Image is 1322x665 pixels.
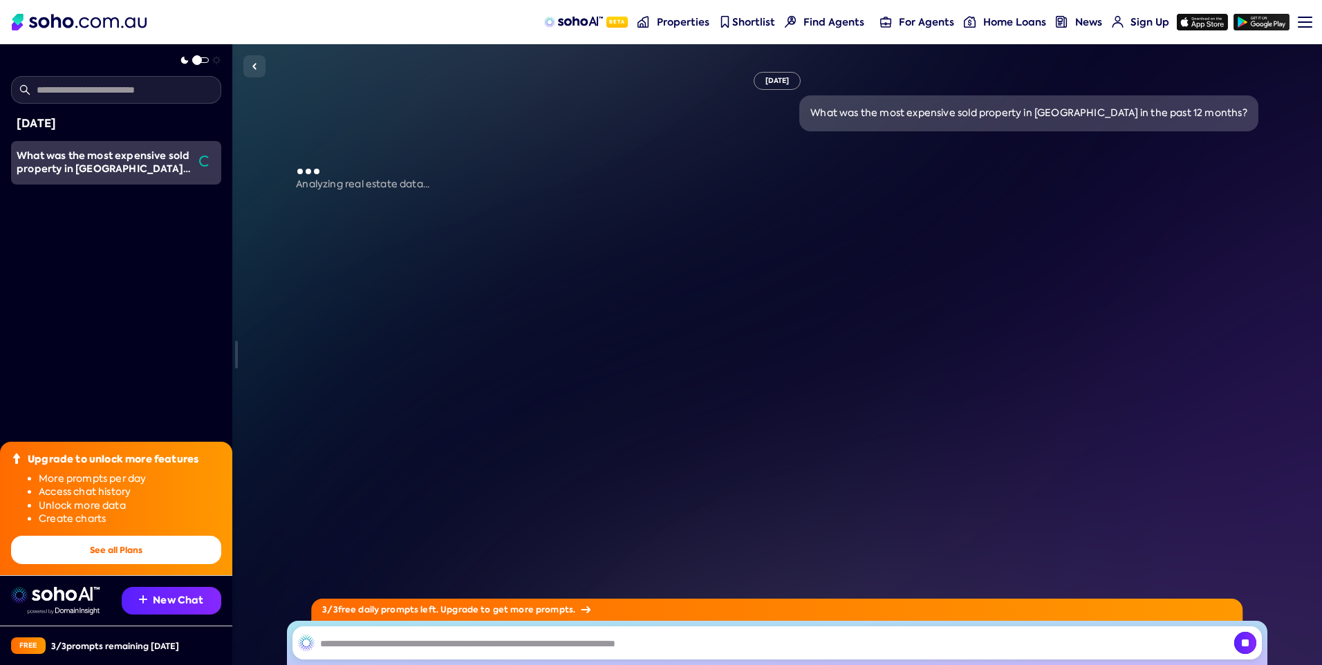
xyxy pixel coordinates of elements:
[899,15,954,29] span: For Agents
[51,640,179,652] div: 3 / 3 prompts remaining [DATE]
[983,15,1046,29] span: Home Loans
[1112,16,1124,28] img: for-agents-nav icon
[39,499,221,513] li: Unlock more data
[311,599,1242,621] div: 3 / 3 free daily prompts left. Upgrade to get more prompts.
[296,178,1258,191] p: Analyzing real estate data...
[606,17,628,28] span: Beta
[39,485,221,499] li: Access chat history
[11,141,191,185] a: What was the most expensive sold property in [GEOGRAPHIC_DATA] in the past 12 months?
[544,17,603,28] img: sohoAI logo
[880,16,892,28] img: for-agents-nav icon
[810,106,1247,120] div: What was the most expensive sold property in [GEOGRAPHIC_DATA] in the past 12 months?
[298,635,315,651] img: SohoAI logo black
[28,453,198,467] div: Upgrade to unlock more features
[581,606,590,613] img: Arrow icon
[17,115,216,133] div: [DATE]
[1130,15,1169,29] span: Sign Up
[39,512,221,526] li: Create charts
[1233,14,1290,30] img: google-play icon
[11,536,221,564] button: See all Plans
[39,472,221,486] li: More prompts per day
[139,595,147,603] img: Recommendation icon
[11,637,46,654] div: Free
[1234,632,1256,654] img: Send icon
[1075,15,1102,29] span: News
[657,15,709,29] span: Properties
[17,149,191,176] div: What was the most expensive sold property in Broadbeach in the past 12 months?
[12,14,147,30] img: Soho Logo
[122,587,221,615] button: New Chat
[785,16,797,28] img: Find agents icon
[1177,14,1228,30] img: app-store icon
[11,587,100,603] img: sohoai logo
[732,15,775,29] span: Shortlist
[17,149,190,189] span: What was the most expensive sold property in [GEOGRAPHIC_DATA] in the past 12 months?
[637,16,649,28] img: properties-nav icon
[246,58,263,75] img: Sidebar toggle icon
[11,453,22,464] img: Upgrade icon
[1234,632,1256,654] button: Cancel request
[719,16,731,28] img: shortlist-nav icon
[1056,16,1068,28] img: news-nav icon
[964,16,976,28] img: for-agents-nav icon
[754,72,801,90] div: [DATE]
[28,608,100,615] img: Data provided by Domain Insight
[803,15,864,29] span: Find Agents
